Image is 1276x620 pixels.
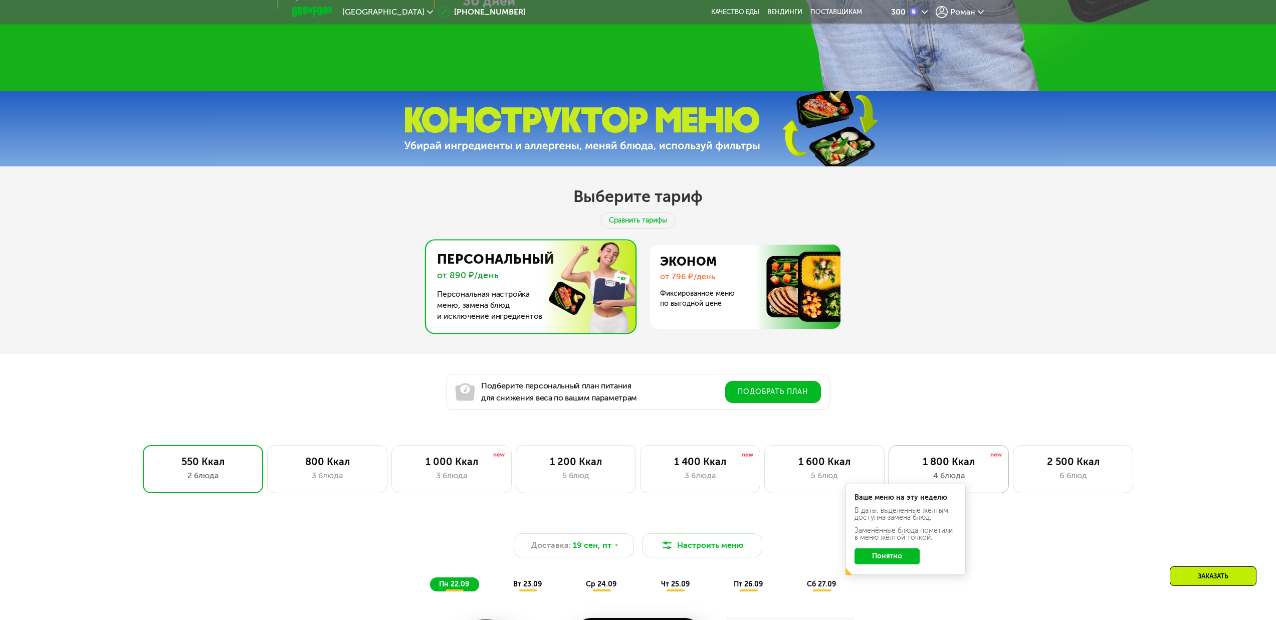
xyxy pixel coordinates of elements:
span: вт 23.09 [513,580,542,588]
span: чт 25.09 [661,580,690,588]
div: Заменённые блюда пометили в меню жёлтой точкой. [855,527,957,541]
div: 6 блюд [1023,470,1123,482]
button: Понятно [855,548,920,564]
div: 800 Ккал [278,456,377,468]
span: сб 27.09 [807,580,836,588]
h2: Выберите тариф [573,186,703,206]
div: 300 [891,8,906,16]
div: поставщикам [810,8,862,16]
span: [GEOGRAPHIC_DATA] [342,8,424,16]
button: Настроить меню [642,533,762,557]
div: 1 600 Ккал [775,456,874,468]
div: 1 400 Ккал [651,456,750,468]
div: В даты, выделенные желтым, доступна замена блюд. [855,507,957,521]
div: 5 блюд [526,470,625,482]
button: Подобрать план [725,381,821,403]
span: пт 26.09 [734,580,763,588]
div: 3 блюда [402,470,501,482]
div: 3 блюда [278,470,377,482]
div: 1 800 Ккал [899,456,998,468]
span: 19 сен, пт [573,539,611,551]
span: Доставка: [531,539,571,551]
a: Качество еды [711,8,759,16]
a: [PHONE_NUMBER] [438,6,526,18]
div: 550 Ккал [153,456,253,468]
div: 2 блюда [153,470,253,482]
span: Роман [950,8,975,16]
div: 1 000 Ккал [402,456,501,468]
div: 1 200 Ккал [526,456,625,468]
div: Сравнить тарифы [600,213,676,229]
p: Подберите персональный план питания для снижения веса по вашим параметрам [481,380,637,404]
span: пн 22.09 [439,580,469,588]
div: 2 500 Ккал [1023,456,1123,468]
a: Вендинги [767,8,802,16]
div: 5 блюд [775,470,874,482]
div: 3 блюда [651,470,750,482]
span: ср 24.09 [586,580,616,588]
div: Ваше меню на эту неделю [855,494,957,501]
div: 4 блюда [899,470,998,482]
div: Заказать [1170,566,1256,586]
